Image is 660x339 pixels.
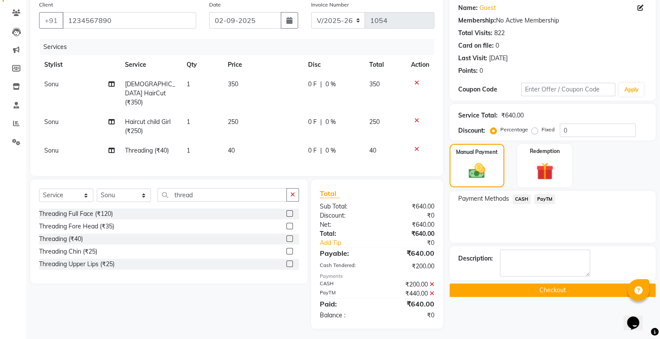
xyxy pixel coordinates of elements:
label: Redemption [530,147,560,155]
span: 0 F [308,80,317,89]
span: 0 % [325,146,336,155]
div: Total Visits: [458,29,493,38]
span: Sonu [44,118,59,126]
img: _gift.svg [531,160,559,182]
div: Payable: [313,248,377,258]
div: ₹640.00 [377,202,441,211]
div: [DATE] [489,54,508,63]
div: Services [40,39,441,55]
div: 0 [496,41,499,50]
th: Qty [181,55,223,75]
span: PayTM [534,194,555,204]
div: Threading (₹40) [39,235,83,244]
button: Checkout [450,284,656,297]
span: 250 [369,118,380,126]
span: 350 [228,80,238,88]
span: | [320,146,322,155]
div: Total: [313,229,377,238]
img: _cash.svg [463,161,490,180]
div: ₹0 [377,211,441,220]
div: Discount: [458,126,485,135]
div: Cash Tendered: [313,262,377,271]
span: 0 % [325,117,336,127]
input: Search or Scan [158,188,287,202]
span: 40 [369,147,376,154]
label: Date [209,1,221,9]
span: 40 [228,147,235,154]
div: ₹200.00 [377,280,441,289]
div: Description: [458,254,493,263]
div: ₹0 [377,311,441,320]
th: Stylist [39,55,120,75]
div: ₹640.00 [377,299,441,309]
span: Sonu [44,147,59,154]
div: Last Visit: [458,54,487,63]
span: 0 F [308,117,317,127]
span: | [320,117,322,127]
div: CASH [313,280,377,289]
div: Name: [458,3,478,13]
span: Sonu [44,80,59,88]
div: 0 [479,66,483,75]
div: Net: [313,220,377,229]
div: Service Total: [458,111,498,120]
div: Card on file: [458,41,494,50]
label: Invoice Number [311,1,349,9]
div: ₹440.00 [377,289,441,298]
div: Threading Chin (₹25) [39,247,97,256]
div: 822 [494,29,505,38]
span: [DEMOGRAPHIC_DATA] HairCut (₹350) [125,80,175,106]
span: Payment Methods [458,194,509,203]
th: Price [223,55,303,75]
div: PayTM [313,289,377,298]
span: 250 [228,118,238,126]
div: ₹640.00 [377,229,441,238]
div: ₹640.00 [501,111,524,120]
th: Disc [303,55,364,75]
div: Sub Total: [313,202,377,211]
label: Manual Payment [456,148,498,156]
div: Points: [458,66,478,75]
iframe: chat widget [624,304,651,330]
div: Membership: [458,16,496,25]
input: Search by Name/Mobile/Email/Code [62,12,196,29]
a: Guest [479,3,496,13]
a: Add Tip [313,238,387,248]
label: Percentage [500,126,528,134]
div: No Active Membership [458,16,647,25]
div: Balance : [313,311,377,320]
span: Haircut child Girl (₹250) [125,118,171,135]
th: Service [120,55,181,75]
div: Threading Upper Lips (₹25) [39,260,115,269]
span: 350 [369,80,380,88]
label: Fixed [542,126,555,134]
input: Enter Offer / Coupon Code [521,83,616,96]
div: ₹0 [387,238,440,248]
th: Total [364,55,406,75]
div: ₹640.00 [377,248,441,258]
span: | [320,80,322,89]
span: 1 [187,147,190,154]
div: ₹200.00 [377,262,441,271]
span: Threading (₹40) [125,147,169,154]
div: Threading Fore Head (₹35) [39,222,114,231]
span: 0 F [308,146,317,155]
label: Client [39,1,53,9]
span: 1 [187,118,190,126]
th: Action [406,55,434,75]
span: Total [320,189,340,198]
button: Apply [619,83,644,96]
span: 0 % [325,80,336,89]
div: Discount: [313,211,377,220]
div: Payments [320,273,434,280]
span: CASH [512,194,531,204]
div: ₹640.00 [377,220,441,229]
span: 1 [187,80,190,88]
div: Threading Full Face (₹120) [39,209,113,218]
div: Paid: [313,299,377,309]
button: +91 [39,12,63,29]
div: Coupon Code [458,85,521,94]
